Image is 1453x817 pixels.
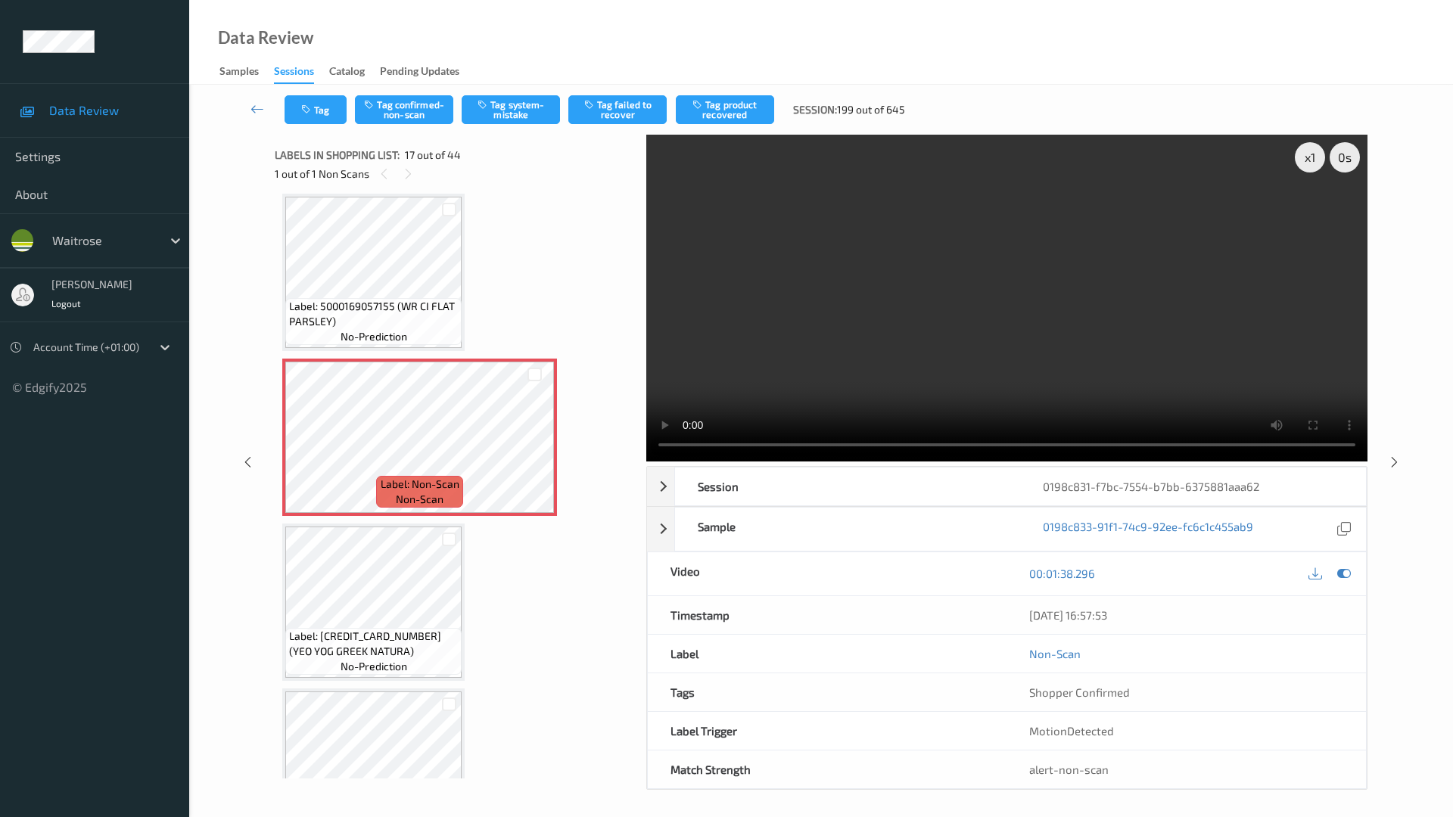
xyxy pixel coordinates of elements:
[275,164,636,183] div: 1 out of 1 Non Scans
[648,596,1007,634] div: Timestamp
[341,329,407,344] span: no-prediction
[380,61,474,82] a: Pending Updates
[289,629,458,659] span: Label: [CREDIT_CARD_NUMBER] (YEO YOG GREEK NATURA)
[837,102,905,117] span: 199 out of 645
[568,95,667,124] button: Tag failed to recover
[675,468,1021,505] div: Session
[1020,468,1366,505] div: 0198c831-f7bc-7554-b7bb-6375881aaa62
[289,299,458,329] span: Label: 5000169057155 (WR CI FLAT PARSLEY)
[329,61,380,82] a: Catalog
[647,467,1367,506] div: Session0198c831-f7bc-7554-b7bb-6375881aaa62
[1029,685,1130,699] span: Shopper Confirmed
[675,508,1021,551] div: Sample
[219,64,259,82] div: Samples
[219,61,274,82] a: Samples
[648,712,1007,750] div: Label Trigger
[380,64,459,82] div: Pending Updates
[285,95,347,124] button: Tag
[462,95,560,124] button: Tag system-mistake
[1007,712,1366,750] div: MotionDetected
[1029,566,1095,581] a: 00:01:38.296
[355,95,453,124] button: Tag confirmed-non-scan
[648,673,1007,711] div: Tags
[218,30,313,45] div: Data Review
[274,61,329,84] a: Sessions
[381,477,459,492] span: Label: Non-Scan
[274,64,314,84] div: Sessions
[1029,762,1343,777] div: alert-non-scan
[275,148,400,163] span: Labels in shopping list:
[648,635,1007,673] div: Label
[329,64,365,82] div: Catalog
[396,492,443,507] span: non-scan
[648,750,1007,788] div: Match Strength
[1029,607,1343,623] div: [DATE] 16:57:53
[1029,646,1081,661] a: Non-Scan
[341,659,407,674] span: no-prediction
[405,148,461,163] span: 17 out of 44
[647,507,1367,551] div: Sample0198c833-91f1-74c9-92ee-fc6c1c455ab9
[793,102,837,117] span: Session:
[1330,142,1360,172] div: 0 s
[648,552,1007,595] div: Video
[1295,142,1325,172] div: x 1
[1043,519,1253,539] a: 0198c833-91f1-74c9-92ee-fc6c1c455ab9
[676,95,774,124] button: Tag product recovered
